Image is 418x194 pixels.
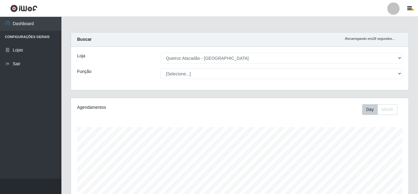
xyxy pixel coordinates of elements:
[77,68,92,75] label: Função
[77,53,85,59] label: Loja
[345,37,395,40] i: Recarregando em 28 segundos...
[77,104,207,111] div: Agendamentos
[362,104,402,115] div: Toolbar with button groups
[10,5,37,12] img: CoreUI Logo
[362,104,378,115] button: Day
[377,104,397,115] button: Month
[77,37,92,42] strong: Buscar
[362,104,397,115] div: First group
